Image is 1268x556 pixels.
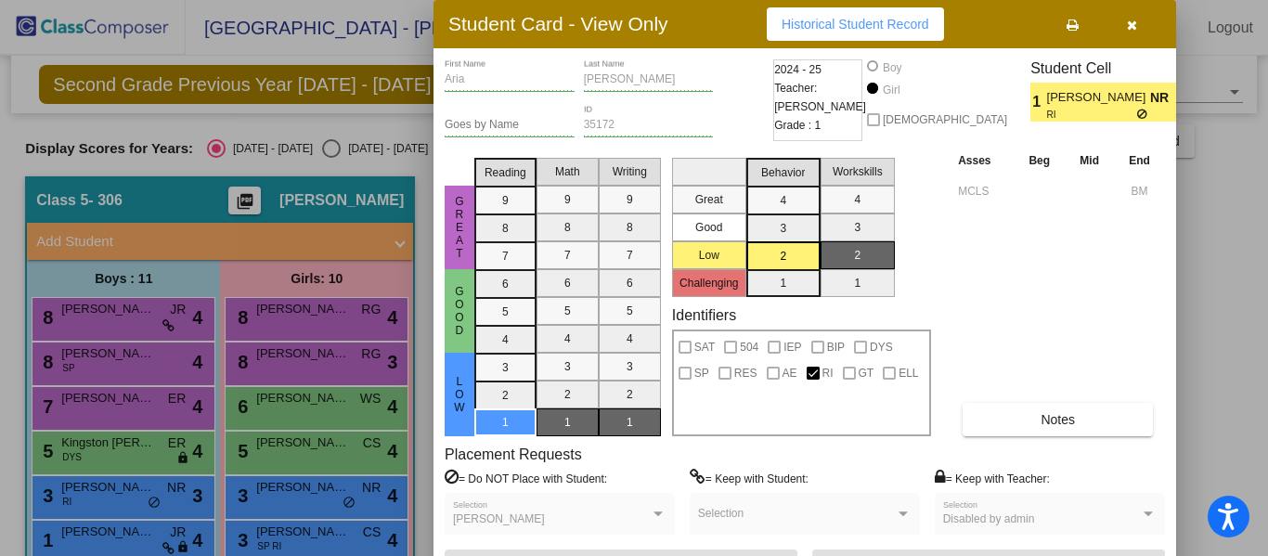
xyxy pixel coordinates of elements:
span: DYS [870,336,893,358]
span: GT [859,362,874,384]
label: = Keep with Student: [690,469,809,487]
span: IEP [783,336,801,358]
h3: Student Cell [1030,59,1192,77]
input: assessment [958,177,1009,205]
span: Disabled by admin [943,512,1035,525]
th: Mid [1065,150,1114,171]
span: RI [822,362,834,384]
th: Asses [953,150,1014,171]
span: BIP [827,336,845,358]
button: Historical Student Record [767,7,944,41]
span: Notes [1041,412,1075,427]
label: = Keep with Teacher: [935,469,1050,487]
span: NR [1150,88,1176,108]
span: [PERSON_NAME] [1047,88,1150,108]
span: SAT [694,336,715,358]
span: Great [451,195,468,260]
button: Notes [963,403,1153,436]
span: Good [451,285,468,337]
div: Boy [882,59,902,76]
span: RI [1047,108,1137,122]
span: ELL [899,362,918,384]
span: Low [451,375,468,414]
span: [DEMOGRAPHIC_DATA] [883,109,1007,131]
span: [PERSON_NAME] [453,512,545,525]
th: End [1114,150,1165,171]
input: goes by name [445,119,575,132]
div: Girl [882,82,900,98]
label: = Do NOT Place with Student: [445,469,607,487]
span: 2024 - 25 [774,60,822,79]
span: Historical Student Record [782,17,929,32]
span: Grade : 1 [774,116,821,135]
span: 2 [1176,91,1192,113]
span: 504 [740,336,758,358]
label: Identifiers [672,306,736,324]
input: Enter ID [584,119,714,132]
h3: Student Card - View Only [448,12,668,35]
span: Teacher: [PERSON_NAME] [774,79,866,116]
th: Beg [1014,150,1065,171]
label: Placement Requests [445,446,582,463]
span: AE [783,362,797,384]
span: SP [694,362,709,384]
span: RES [734,362,757,384]
span: 1 [1030,91,1046,113]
